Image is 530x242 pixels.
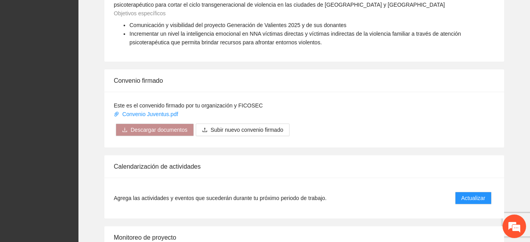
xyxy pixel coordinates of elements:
[114,111,180,117] a: Convenio Juventus.pdf
[122,127,127,133] span: download
[129,22,346,28] span: Comunicación y visibilidad del proyecto Generación de Valientes 2025 y de sus donantes
[114,155,495,178] div: Calendarización de actividades
[46,77,108,156] span: Estamos en línea.
[114,69,495,92] div: Convenio firmado
[131,126,188,134] span: Descargar documentos
[114,194,326,202] span: Agrega las actividades y eventos que sucederán durante tu próximo periodo de trabajo.
[114,10,166,16] span: Objetivos específicos
[114,102,263,109] span: Este es el convenido firmado por tu organización y FICOSEC
[196,127,290,133] span: uploadSubir nuevo convenio firmado
[4,160,149,187] textarea: Escriba su mensaje y pulse “Intro”
[41,40,132,50] div: Chatee con nosotros ahora
[202,127,208,133] span: upload
[196,124,290,136] button: uploadSubir nuevo convenio firmado
[211,126,283,134] span: Subir nuevo convenio firmado
[129,4,148,23] div: Minimizar ventana de chat en vivo
[455,192,492,204] button: Actualizar
[461,194,485,202] span: Actualizar
[129,31,461,45] span: Incrementar un nivel la inteligencia emocional en NNA víctimas directas y víctimas indirectas de ...
[116,124,194,136] button: downloadDescargar documentos
[114,111,119,117] span: paper-clip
